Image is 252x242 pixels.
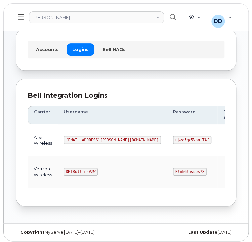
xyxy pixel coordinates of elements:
[28,156,58,188] td: Verizon Wireless
[97,43,131,55] a: Bell NAGs
[28,106,58,124] th: Carrier
[207,11,236,24] div: David Davis
[16,230,126,235] div: MyServe [DATE]–[DATE]
[173,136,211,144] code: u$za!gx5VbntTAf
[21,230,44,235] strong: Copyright
[28,91,224,100] div: Bell Integration Logins
[167,106,217,124] th: Password
[64,136,161,144] code: [EMAIL_ADDRESS][PERSON_NAME][DOMAIN_NAME]
[214,17,222,25] span: DD
[173,168,207,176] code: P!nkGlasses78
[30,43,64,55] a: Accounts
[64,168,98,176] code: DMIRollinsVZW
[188,230,217,235] strong: Last Update
[126,230,236,235] div: [DATE]
[29,11,164,23] a: Rollins
[58,106,167,124] th: Username
[184,11,205,24] div: Quicklinks
[67,43,94,55] a: Logins
[28,124,58,156] td: AT&T Wireless
[217,106,251,124] th: Business Accounts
